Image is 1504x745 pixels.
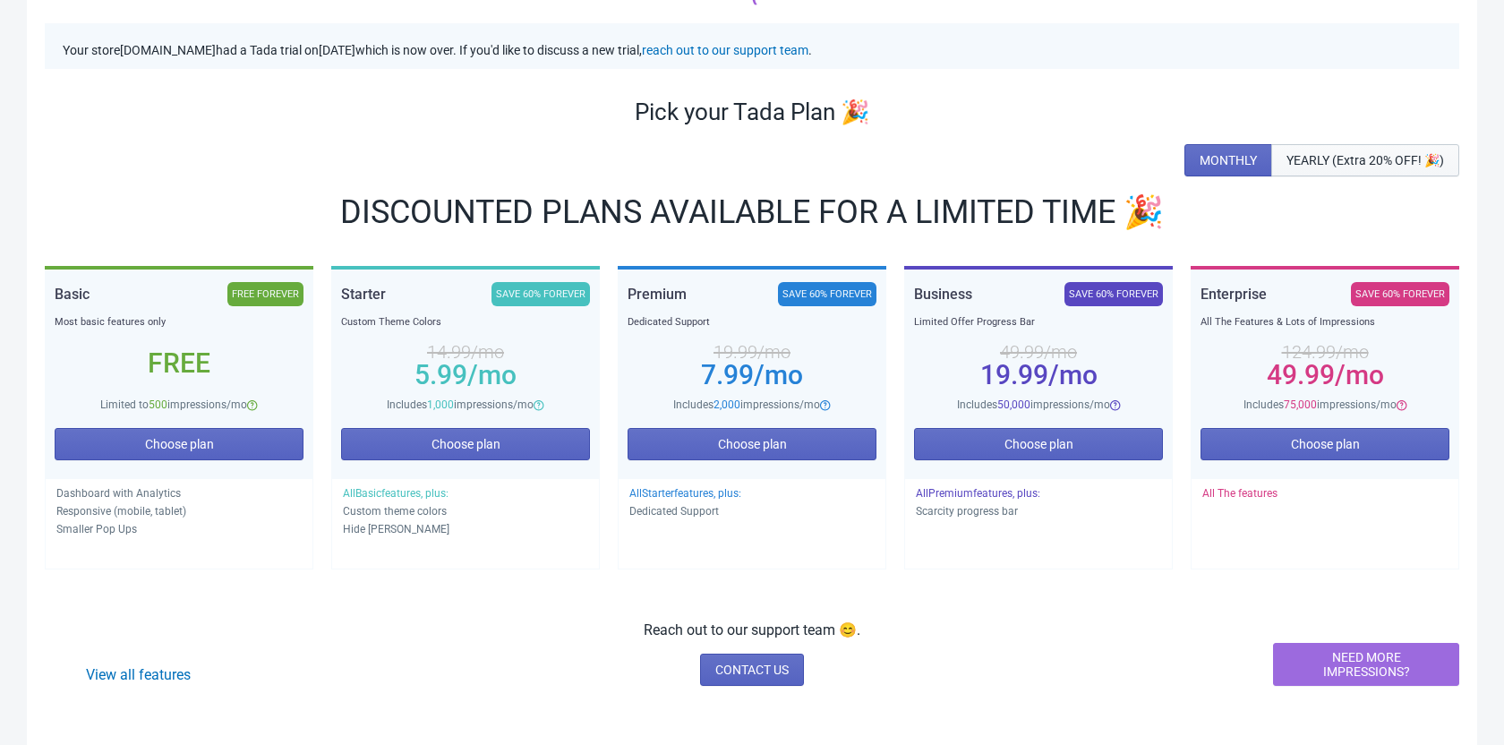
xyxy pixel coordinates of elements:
[1201,428,1449,460] button: Choose plan
[629,502,875,520] p: Dedicated Support
[341,282,386,306] div: Starter
[714,398,740,411] span: 2,000
[1201,313,1449,331] div: All The Features & Lots of Impressions
[56,502,302,520] p: Responsive (mobile, tablet)
[1064,282,1163,306] div: SAVE 60% FOREVER
[914,313,1163,331] div: Limited Offer Progress Bar
[916,502,1161,520] p: Scarcity progress bar
[1202,487,1278,500] span: All The features
[341,428,590,460] button: Choose plan
[427,398,454,411] span: 1,000
[628,282,687,306] div: Premium
[55,282,90,306] div: Basic
[45,23,1459,69] div: Your store [DOMAIN_NAME] had a Tada trial on [DATE] which is now over. If you'd like to discuss a...
[629,487,741,500] span: All Starter features, plus:
[149,398,167,411] span: 500
[45,198,1459,227] div: DISCOUNTED PLANS AVAILABLE FOR A LIMITED TIME 🎉
[55,313,303,331] div: Most basic features only
[432,437,500,451] span: Choose plan
[1271,144,1459,176] button: YEARLY (Extra 20% OFF! 🎉)
[1273,643,1459,686] button: NEED MORE IMPRESSIONS?
[1288,650,1444,679] span: NEED MORE IMPRESSIONS?
[1184,144,1272,176] button: MONTHLY
[628,313,876,331] div: Dedicated Support
[467,359,517,390] span: /mo
[145,437,214,451] span: Choose plan
[55,396,303,414] div: Limited to impressions/mo
[55,356,303,371] div: Free
[491,282,590,306] div: SAVE 60% FOREVER
[1201,368,1449,382] div: 49.99
[86,666,191,683] a: View all features
[628,428,876,460] button: Choose plan
[700,654,804,686] a: CONTACT US
[914,282,972,306] div: Business
[715,663,789,677] span: CONTACT US
[343,502,588,520] p: Custom theme colors
[914,345,1163,359] div: 49.99 /mo
[343,487,449,500] span: All Basic features, plus:
[1200,153,1257,167] span: MONTHLY
[1243,398,1397,411] span: Includes impressions/mo
[387,398,534,411] span: Includes impressions/mo
[718,437,787,451] span: Choose plan
[957,398,1110,411] span: Includes impressions/mo
[341,313,590,331] div: Custom Theme Colors
[1286,153,1444,167] span: YEARLY (Extra 20% OFF! 🎉)
[644,620,860,641] p: Reach out to our support team 😊.
[1291,437,1360,451] span: Choose plan
[343,520,588,538] p: Hide [PERSON_NAME]
[1201,282,1267,306] div: Enterprise
[1335,359,1384,390] span: /mo
[45,98,1459,126] div: Pick your Tada Plan 🎉
[916,487,1040,500] span: All Premium features, plus:
[642,43,808,57] a: reach out to our support team
[997,398,1030,411] span: 50,000
[914,368,1163,382] div: 19.99
[56,484,302,502] p: Dashboard with Analytics
[1284,398,1317,411] span: 75,000
[673,398,820,411] span: Includes impressions/mo
[56,520,302,538] p: Smaller Pop Ups
[628,345,876,359] div: 19.99 /mo
[55,428,303,460] button: Choose plan
[914,428,1163,460] button: Choose plan
[341,368,590,382] div: 5.99
[754,359,803,390] span: /mo
[341,345,590,359] div: 14.99 /mo
[227,282,303,306] div: FREE FOREVER
[778,282,876,306] div: SAVE 60% FOREVER
[628,368,876,382] div: 7.99
[1048,359,1098,390] span: /mo
[1351,282,1449,306] div: SAVE 60% FOREVER
[1004,437,1073,451] span: Choose plan
[1201,345,1449,359] div: 124.99 /mo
